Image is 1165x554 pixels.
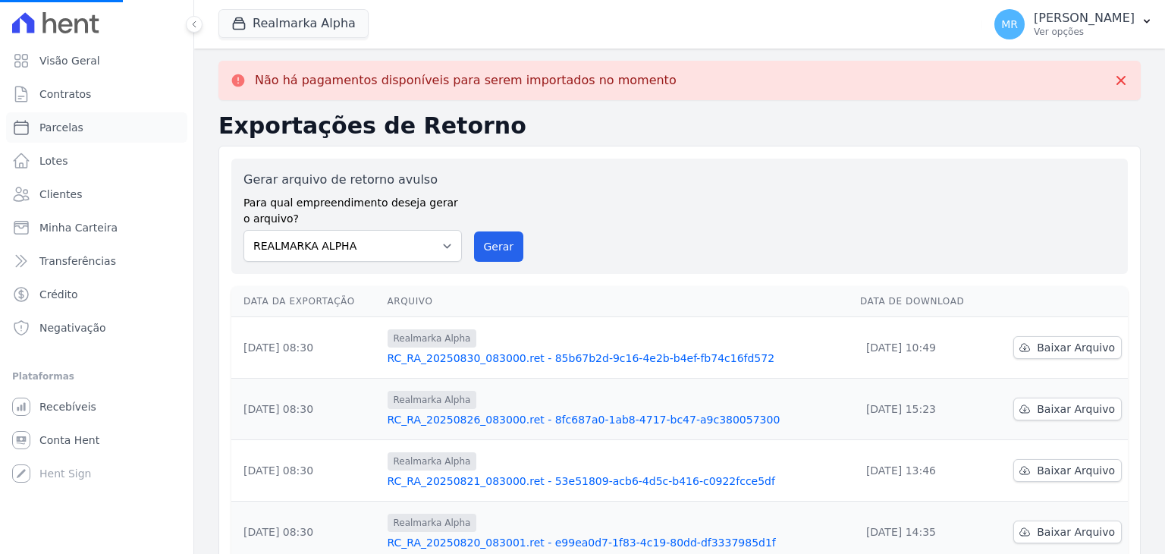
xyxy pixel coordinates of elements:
span: Visão Geral [39,53,100,68]
h2: Exportações de Retorno [218,112,1141,140]
a: Conta Hent [6,425,187,455]
span: Realmarka Alpha [388,391,477,409]
a: Baixar Arquivo [1013,336,1122,359]
td: [DATE] 08:30 [231,440,382,502]
span: Crédito [39,287,78,302]
td: [DATE] 15:23 [854,379,988,440]
span: Baixar Arquivo [1037,463,1115,478]
th: Arquivo [382,286,854,317]
td: [DATE] 08:30 [231,379,382,440]
span: Realmarka Alpha [388,514,477,532]
a: Baixar Arquivo [1013,398,1122,420]
label: Para qual empreendimento deseja gerar o arquivo? [243,189,462,227]
span: Clientes [39,187,82,202]
td: [DATE] 10:49 [854,317,988,379]
span: Lotes [39,153,68,168]
a: Minha Carteira [6,212,187,243]
a: RC_RA_20250826_083000.ret - 8fc687a0-1ab8-4717-bc47-a9c380057300 [388,412,848,427]
td: [DATE] 13:46 [854,440,988,502]
span: Baixar Arquivo [1037,524,1115,540]
a: Contratos [6,79,187,109]
th: Data de Download [854,286,988,317]
a: Baixar Arquivo [1013,521,1122,543]
span: Baixar Arquivo [1037,401,1115,417]
span: Minha Carteira [39,220,118,235]
button: MR [PERSON_NAME] Ver opções [982,3,1165,46]
a: Negativação [6,313,187,343]
a: Lotes [6,146,187,176]
p: [PERSON_NAME] [1034,11,1135,26]
span: Transferências [39,253,116,269]
a: Transferências [6,246,187,276]
button: Realmarka Alpha [218,9,369,38]
span: Negativação [39,320,106,335]
a: RC_RA_20250821_083000.ret - 53e51809-acb6-4d5c-b416-c0922fcce5df [388,474,848,489]
a: Baixar Arquivo [1013,459,1122,482]
button: Gerar [474,231,524,262]
span: Realmarka Alpha [388,452,477,471]
a: Crédito [6,279,187,310]
span: Realmarka Alpha [388,329,477,348]
a: Recebíveis [6,392,187,422]
a: Clientes [6,179,187,209]
th: Data da Exportação [231,286,382,317]
td: [DATE] 08:30 [231,317,382,379]
p: Não há pagamentos disponíveis para serem importados no momento [255,73,677,88]
a: Parcelas [6,112,187,143]
span: Conta Hent [39,433,99,448]
a: RC_RA_20250820_083001.ret - e99ea0d7-1f83-4c19-80dd-df3337985d1f [388,535,848,550]
span: Baixar Arquivo [1037,340,1115,355]
span: Parcelas [39,120,83,135]
span: Recebíveis [39,399,96,414]
div: Plataformas [12,367,181,386]
p: Ver opções [1034,26,1135,38]
span: MR [1001,19,1018,30]
span: Contratos [39,87,91,102]
label: Gerar arquivo de retorno avulso [243,171,462,189]
a: RC_RA_20250830_083000.ret - 85b67b2d-9c16-4e2b-b4ef-fb74c16fd572 [388,351,848,366]
a: Visão Geral [6,46,187,76]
